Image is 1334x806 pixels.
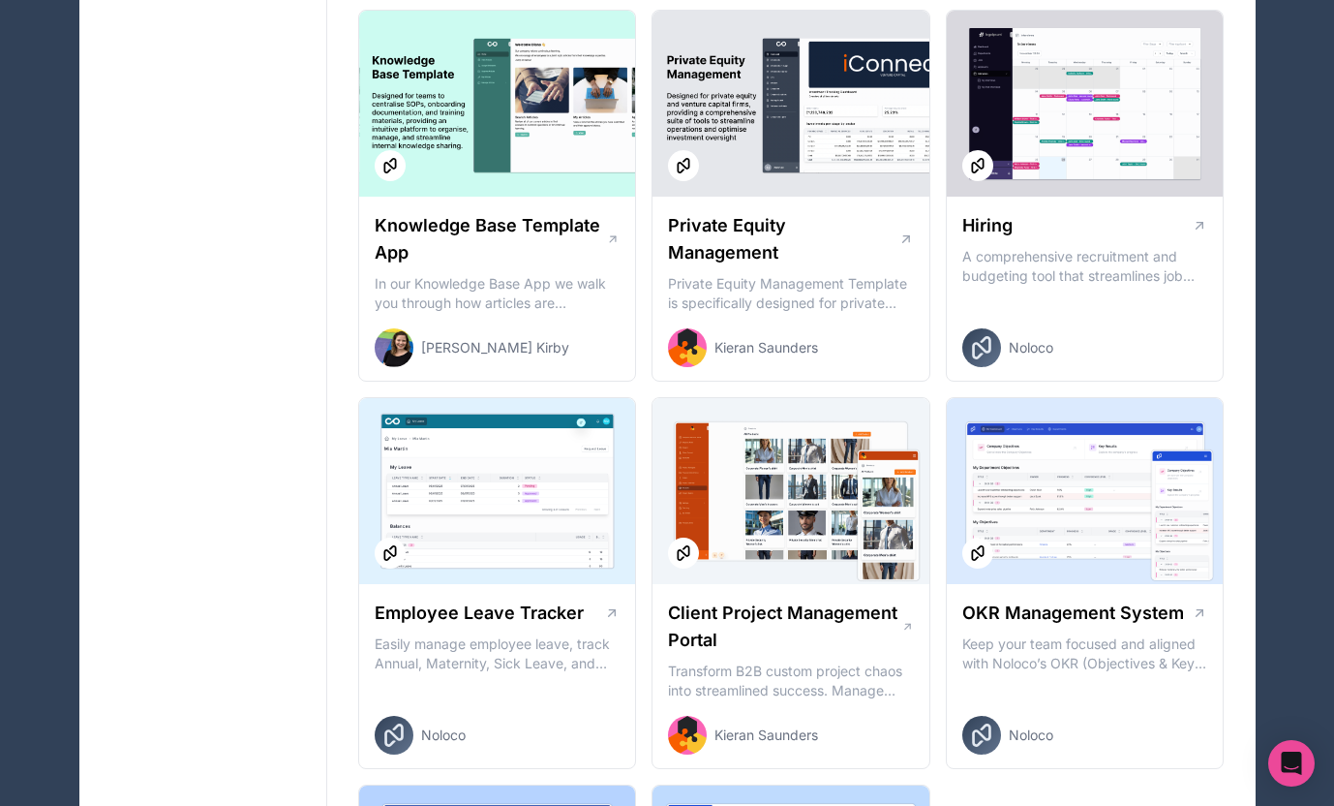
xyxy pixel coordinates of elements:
p: In our Knowledge Base App we walk you through how articles are submitted, approved, and managed, ... [375,274,621,313]
h1: Knowledge Base Template App [375,212,607,266]
p: Easily manage employee leave, track Annual, Maternity, Sick Leave, and more. Keep tabs on leave b... [375,635,621,673]
h1: OKR Management System [962,600,1184,627]
h1: Hiring [962,212,1013,239]
p: Private Equity Management Template is specifically designed for private equity and venture capita... [668,274,914,313]
p: Keep your team focused and aligned with Noloco’s OKR (Objectives & Key Results) Management System... [962,635,1208,673]
span: Noloco [421,726,466,745]
span: [PERSON_NAME] Kirby [421,338,569,357]
p: A comprehensive recruitment and budgeting tool that streamlines job creation, applicant tracking,... [962,247,1208,286]
span: Noloco [1009,338,1053,357]
span: Kieran Saunders [714,726,818,745]
span: Noloco [1009,726,1053,745]
h1: Employee Leave Tracker [375,600,584,627]
span: Kieran Saunders [714,338,818,357]
h1: Private Equity Management [668,212,898,266]
p: Transform B2B custom project chaos into streamlined success. Manage client inquiries, track proje... [668,662,914,700]
div: Open Intercom Messenger [1268,740,1315,787]
h1: Client Project Management Portal [668,600,901,654]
